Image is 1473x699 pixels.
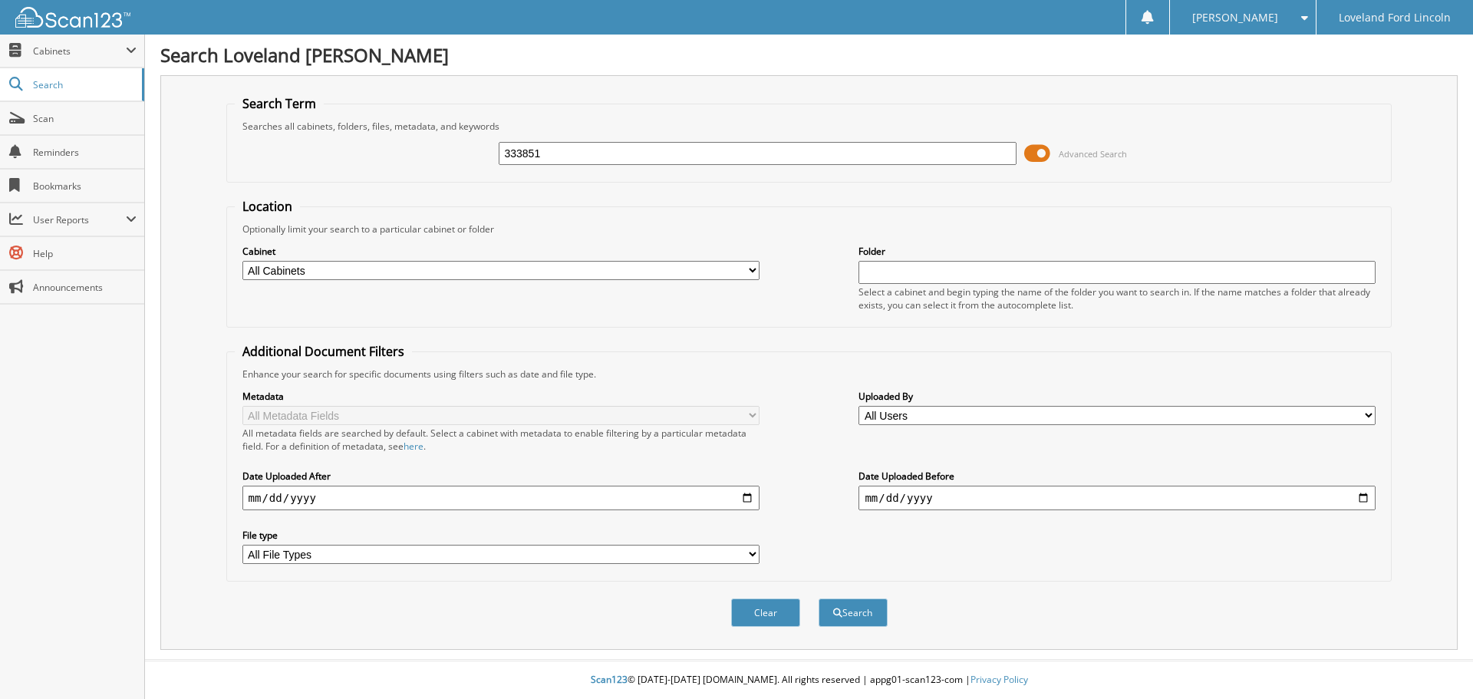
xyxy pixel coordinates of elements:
[242,245,760,258] label: Cabinet
[242,529,760,542] label: File type
[33,247,137,260] span: Help
[33,112,137,125] span: Scan
[235,120,1384,133] div: Searches all cabinets, folders, files, metadata, and keywords
[1192,13,1278,22] span: [PERSON_NAME]
[235,223,1384,236] div: Optionally limit your search to a particular cabinet or folder
[404,440,423,453] a: here
[33,78,134,91] span: Search
[33,45,126,58] span: Cabinets
[1396,625,1473,699] iframe: Chat Widget
[858,285,1376,312] div: Select a cabinet and begin typing the name of the folder you want to search in. If the name match...
[819,598,888,627] button: Search
[242,470,760,483] label: Date Uploaded After
[858,245,1376,258] label: Folder
[15,7,130,28] img: scan123-logo-white.svg
[242,486,760,510] input: start
[33,213,126,226] span: User Reports
[235,198,300,215] legend: Location
[235,343,412,360] legend: Additional Document Filters
[970,673,1028,686] a: Privacy Policy
[858,470,1376,483] label: Date Uploaded Before
[1339,13,1451,22] span: Loveland Ford Lincoln
[731,598,800,627] button: Clear
[858,486,1376,510] input: end
[242,390,760,403] label: Metadata
[33,281,137,294] span: Announcements
[33,146,137,159] span: Reminders
[235,95,324,112] legend: Search Term
[1059,148,1127,160] span: Advanced Search
[858,390,1376,403] label: Uploaded By
[145,661,1473,699] div: © [DATE]-[DATE] [DOMAIN_NAME]. All rights reserved | appg01-scan123-com |
[591,673,628,686] span: Scan123
[235,368,1384,381] div: Enhance your search for specific documents using filters such as date and file type.
[33,180,137,193] span: Bookmarks
[160,42,1458,68] h1: Search Loveland [PERSON_NAME]
[242,427,760,453] div: All metadata fields are searched by default. Select a cabinet with metadata to enable filtering b...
